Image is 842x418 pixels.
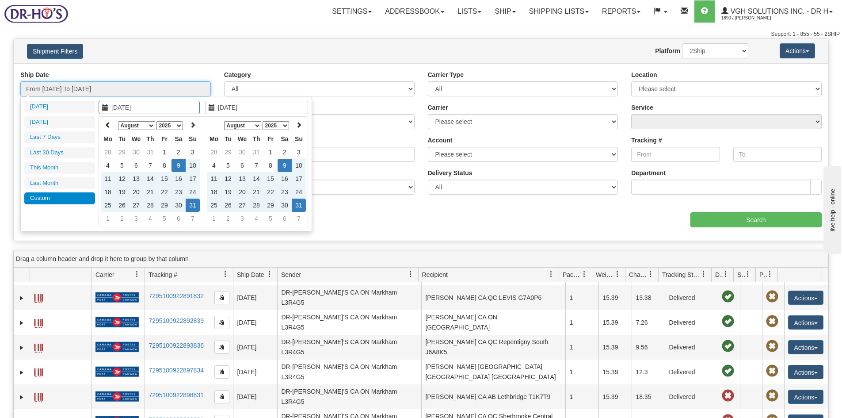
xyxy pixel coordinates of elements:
[221,132,235,146] th: Tu
[101,185,115,199] td: 18
[278,212,292,225] td: 6
[34,389,43,403] a: Label
[249,132,263,146] th: Th
[759,270,767,279] span: Pickup Status
[249,146,263,159] td: 31
[235,185,249,199] td: 20
[145,268,233,282] th: Press ctrl + space to group
[418,268,559,282] th: Press ctrl + space to group
[115,185,129,199] td: 19
[14,250,828,268] div: grid grouping header
[207,146,221,159] td: 28
[596,270,614,279] span: Weight
[263,132,278,146] th: Fr
[522,0,595,23] a: Shipping lists
[563,270,581,279] span: Packages
[632,360,665,384] td: 12.3
[129,199,143,212] td: 27
[101,199,115,212] td: 25
[95,292,139,303] img: 20 - Canada Post
[186,185,200,199] td: 24
[186,159,200,172] td: 10
[115,199,129,212] td: 26
[143,172,157,185] td: 14
[665,285,718,310] td: Delivered
[631,136,662,145] label: Tracking #
[263,199,278,212] td: 29
[277,360,421,384] td: DR-[PERSON_NAME]'S CA ON Markham L3R4G5
[655,46,680,55] label: Platform
[278,199,292,212] td: 30
[95,341,139,353] img: 20 - Canada Post
[149,292,204,299] a: 7295100922891832
[625,268,658,282] th: Press ctrl + space to group
[263,212,278,225] td: 5
[129,185,143,199] td: 20
[34,315,43,329] a: Label
[766,291,778,303] span: Pickup Not Assigned
[221,185,235,199] td: 19
[30,268,91,282] th: Press ctrl + space to group
[186,212,200,225] td: 7
[157,146,171,159] td: 1
[221,146,235,159] td: 29
[718,267,733,282] a: Delivery Status filter column settings
[233,360,277,384] td: [DATE]
[249,199,263,212] td: 28
[224,70,251,79] label: Category
[95,391,139,402] img: 20 - Canada Post
[157,185,171,199] td: 22
[214,365,229,379] button: Copy to clipboard
[171,199,186,212] td: 30
[722,390,734,402] span: Late
[577,267,592,282] a: Packages filter column settings
[2,2,70,25] img: logo1890.jpg
[221,159,235,172] td: 5
[157,199,171,212] td: 29
[24,192,95,204] li: Custom
[378,0,451,23] a: Addressbook
[788,340,823,354] button: Actions
[428,103,448,112] label: Carrier
[277,268,418,282] th: Press ctrl + space to group
[598,384,632,409] td: 15.39
[101,172,115,185] td: 11
[235,172,249,185] td: 13
[780,43,815,58] button: Actions
[421,285,565,310] td: [PERSON_NAME] CA QC LEVIS G7A0P6
[278,159,292,172] td: 9
[788,315,823,330] button: Actions
[722,315,734,328] span: On time
[451,0,488,23] a: Lists
[565,285,598,310] td: 1
[292,185,306,199] td: 24
[221,199,235,212] td: 26
[292,172,306,185] td: 17
[24,162,95,174] li: This Month
[101,212,115,225] td: 1
[488,0,522,23] a: Ship
[565,384,598,409] td: 1
[149,342,204,349] a: 7295100922893836
[171,132,186,146] th: Sa
[632,285,665,310] td: 13.38
[278,185,292,199] td: 23
[281,270,301,279] span: Sender
[277,285,421,310] td: DR-[PERSON_NAME]'S CA ON Markham L3R4G5
[95,317,139,328] img: 20 - Canada Post
[115,212,129,225] td: 2
[278,146,292,159] td: 2
[740,267,755,282] a: Shipment Issues filter column settings
[632,335,665,360] td: 9.56
[233,335,277,360] td: [DATE]
[2,31,840,38] div: Support: 1 - 855 - 55 - 2SHIP
[722,291,734,303] span: On time
[157,172,171,185] td: 15
[233,384,277,409] td: [DATE]
[422,270,448,279] span: Recipient
[101,146,115,159] td: 28
[17,294,26,303] a: Expand
[115,146,129,159] td: 29
[711,268,733,282] th: Press ctrl + space to group
[129,132,143,146] th: We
